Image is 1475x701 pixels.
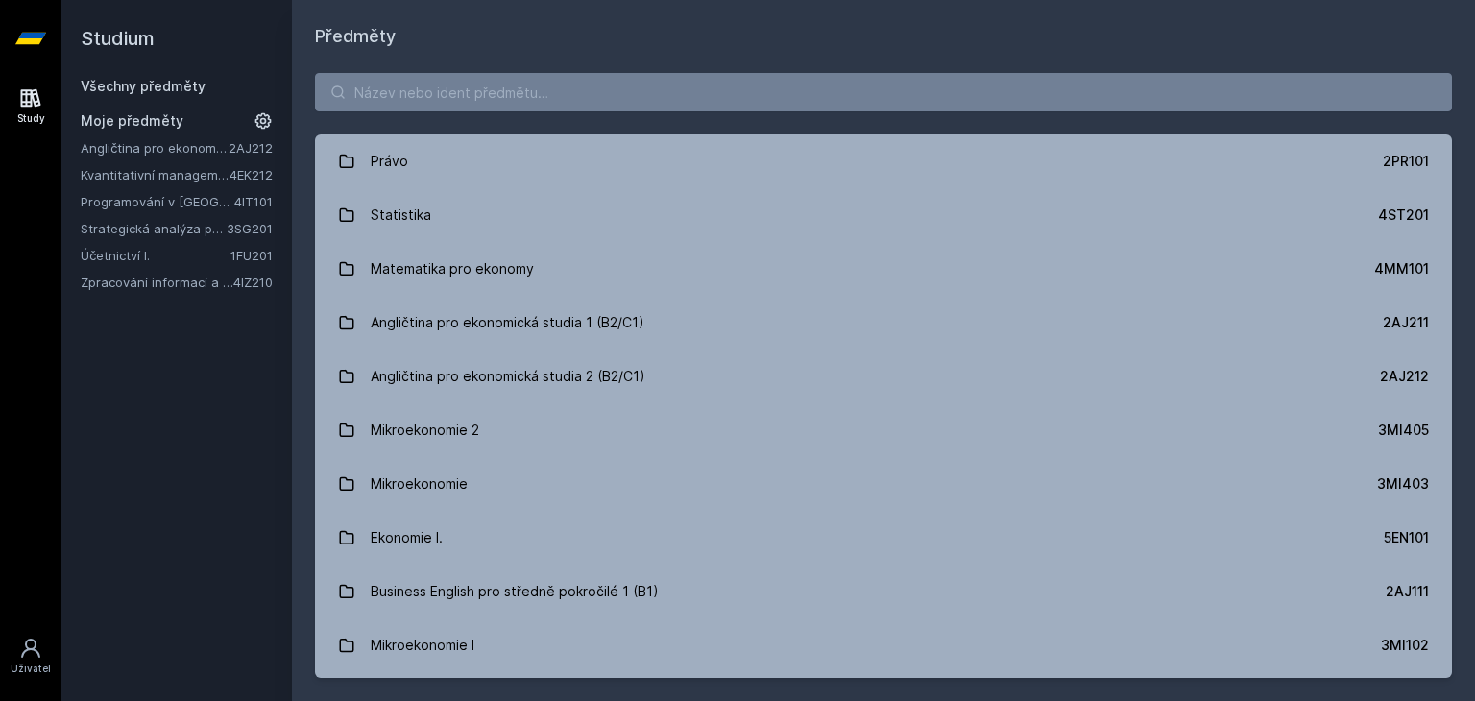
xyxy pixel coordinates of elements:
div: 2AJ212 [1380,367,1429,386]
div: 5EN101 [1384,528,1429,547]
a: Matematika pro ekonomy 4MM101 [315,242,1452,296]
a: Mikroekonomie 2 3MI405 [315,403,1452,457]
div: 2PR101 [1383,152,1429,171]
div: 3MI403 [1377,474,1429,494]
div: Mikroekonomie I [371,626,474,665]
input: Název nebo ident předmětu… [315,73,1452,111]
div: 3MI102 [1381,636,1429,655]
div: Statistika [371,196,431,234]
div: Mikroekonomie 2 [371,411,479,449]
div: Uživatel [11,662,51,676]
div: Business English pro středně pokročilé 1 (B1) [371,572,659,611]
div: 3MI405 [1378,421,1429,440]
a: 1FU201 [230,248,273,263]
a: Angličtina pro ekonomická studia 2 (B2/C1) [81,138,229,157]
a: 4IT101 [234,194,273,209]
div: Angličtina pro ekonomická studia 2 (B2/C1) [371,357,645,396]
div: Právo [371,142,408,181]
a: Právo 2PR101 [315,134,1452,188]
a: Zpracování informací a znalostí [81,273,233,292]
a: Programování v [GEOGRAPHIC_DATA] [81,192,234,211]
a: Business English pro středně pokročilé 1 (B1) 2AJ111 [315,565,1452,618]
a: Všechny předměty [81,78,206,94]
a: Study [4,77,58,135]
div: 4MM101 [1374,259,1429,278]
div: Mikroekonomie [371,465,468,503]
a: 4EK212 [230,167,273,182]
span: Moje předměty [81,111,183,131]
h1: Předměty [315,23,1452,50]
div: 2AJ211 [1383,313,1429,332]
a: Účetnictví I. [81,246,230,265]
div: Matematika pro ekonomy [371,250,534,288]
a: Uživatel [4,627,58,686]
a: Kvantitativní management [81,165,230,184]
a: 3SG201 [227,221,273,236]
div: Study [17,111,45,126]
div: 2AJ111 [1386,582,1429,601]
a: Mikroekonomie 3MI403 [315,457,1452,511]
div: Ekonomie I. [371,519,443,557]
a: Angličtina pro ekonomická studia 1 (B2/C1) 2AJ211 [315,296,1452,350]
a: Mikroekonomie I 3MI102 [315,618,1452,672]
a: 4IZ210 [233,275,273,290]
a: Statistika 4ST201 [315,188,1452,242]
a: Angličtina pro ekonomická studia 2 (B2/C1) 2AJ212 [315,350,1452,403]
a: 2AJ212 [229,140,273,156]
a: Strategická analýza pro informatiky a statistiky [81,219,227,238]
div: 4ST201 [1378,205,1429,225]
a: Ekonomie I. 5EN101 [315,511,1452,565]
div: Angličtina pro ekonomická studia 1 (B2/C1) [371,303,644,342]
